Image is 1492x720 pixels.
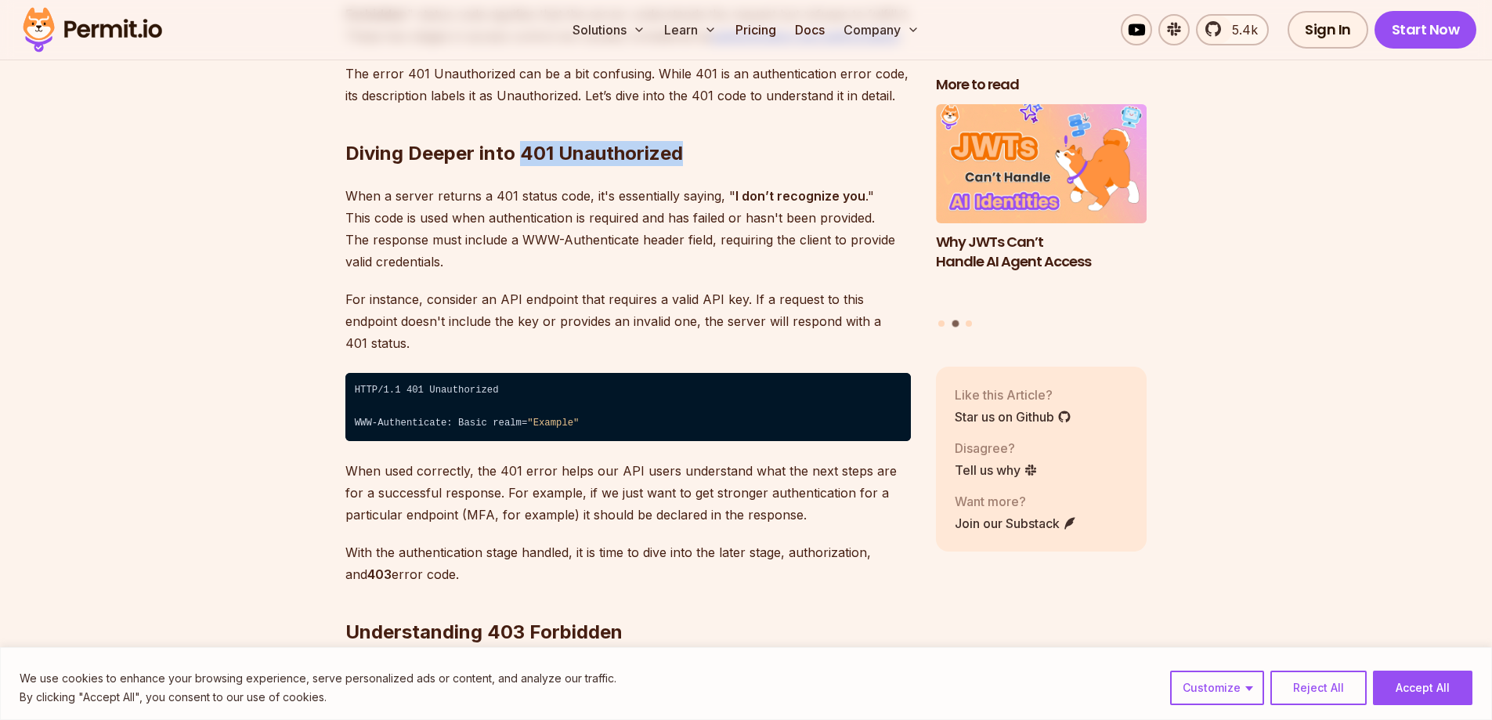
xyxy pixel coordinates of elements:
button: Go to slide 2 [952,320,959,327]
button: Go to slide 1 [938,320,945,326]
button: Solutions [566,14,652,45]
p: We use cookies to enhance your browsing experience, serve personalized ads or content, and analyz... [20,669,616,688]
a: 5.4k [1196,14,1269,45]
li: 2 of 3 [936,104,1147,310]
p: Disagree? [955,438,1038,457]
img: Permit logo [16,3,169,56]
button: Go to slide 3 [966,320,972,326]
h3: Why JWTs Can’t Handle AI Agent Access [936,232,1147,271]
code: HTTP/1.1 401 Unauthorized ⁠ WWW-Authenticate: Basic realm= [345,373,911,442]
button: Company [837,14,926,45]
a: Sign In [1288,11,1368,49]
h2: Diving Deeper into 401 Unauthorized [345,78,911,166]
span: "Example" [527,418,579,429]
span: 5.4k [1223,20,1258,39]
div: Posts [936,104,1147,329]
p: When a server returns a 401 status code, it's essentially saying, " ." This code is used when aut... [345,185,911,273]
p: By clicking "Accept All", you consent to our use of cookies. [20,688,616,707]
button: Learn [658,14,723,45]
p: Like this Article? [955,385,1071,403]
a: Start Now [1375,11,1477,49]
a: Why JWTs Can’t Handle AI Agent AccessWhy JWTs Can’t Handle AI Agent Access [936,104,1147,310]
button: Reject All [1270,671,1367,705]
img: Why JWTs Can’t Handle AI Agent Access [936,104,1147,223]
p: The error 401 Unauthorized can be a bit confusing. While 401 is an authentication error code, its... [345,63,911,107]
button: Customize [1170,671,1264,705]
button: Accept All [1373,671,1472,705]
a: Tell us why [955,460,1038,479]
p: For instance, consider an API endpoint that requires a valid API key. If a request to this endpoi... [345,288,911,354]
h2: More to read [936,75,1147,95]
a: Docs [789,14,831,45]
h2: Understanding 403 Forbidden [345,557,911,645]
a: Pricing [729,14,782,45]
a: Join our Substack [955,513,1077,532]
p: Want more? [955,491,1077,510]
p: With the authentication stage handled, it is time to dive into the later stage, authorization, an... [345,541,911,585]
strong: 403 [367,566,392,582]
strong: I don’t recognize you [735,188,865,204]
a: Star us on Github [955,407,1071,425]
p: When used correctly, the 401 error helps our API users understand what the next steps are for a s... [345,460,911,526]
